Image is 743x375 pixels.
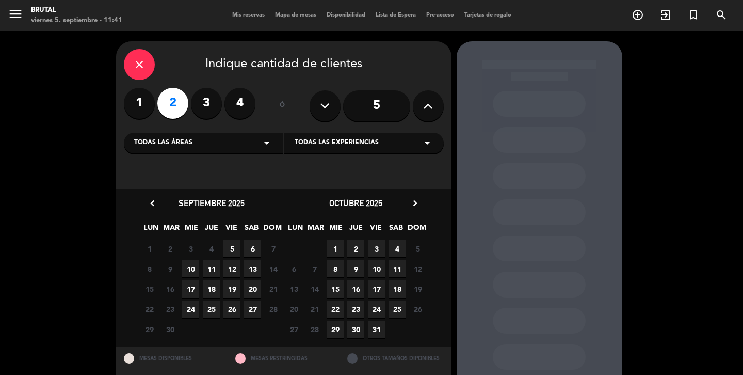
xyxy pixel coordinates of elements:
[306,301,323,318] span: 21
[270,12,321,18] span: Mapa de mesas
[327,301,344,318] span: 22
[141,321,158,338] span: 29
[182,260,199,277] span: 10
[340,347,451,369] div: OTROS TAMAÑOS DIPONIBLES
[263,222,280,239] span: DOM
[142,222,159,239] span: LUN
[329,198,382,208] span: octubre 2025
[203,280,220,298] span: 18
[306,260,323,277] span: 7
[161,240,179,257] span: 2
[285,321,302,338] span: 27
[295,138,379,148] span: Todas las experiencias
[124,49,444,80] div: Indique cantidad de clientes
[389,301,406,318] span: 25
[203,301,220,318] span: 25
[8,6,23,25] button: menu
[163,222,180,239] span: MAR
[31,15,122,26] div: viernes 5. septiembre - 11:41
[116,347,228,369] div: MESAS DISPONIBLES
[368,280,385,298] span: 17
[370,12,421,18] span: Lista de Espera
[141,260,158,277] span: 8
[161,260,179,277] span: 9
[223,222,240,239] span: VIE
[243,222,260,239] span: SAB
[459,12,516,18] span: Tarjetas de regalo
[203,222,220,239] span: JUE
[408,222,425,239] span: DOM
[347,280,364,298] span: 16
[179,198,245,208] span: septiembre 2025
[347,222,364,239] span: JUE
[134,138,192,148] span: Todas las áreas
[265,240,282,257] span: 7
[327,240,344,257] span: 1
[368,301,385,318] span: 24
[141,301,158,318] span: 22
[327,222,344,239] span: MIE
[347,301,364,318] span: 23
[389,240,406,257] span: 4
[161,321,179,338] span: 30
[244,260,261,277] span: 13
[31,5,122,15] div: Brutal
[141,240,158,257] span: 1
[182,240,199,257] span: 3
[182,280,199,298] span: 17
[244,240,261,257] span: 6
[368,321,385,338] span: 31
[203,260,220,277] span: 11
[421,12,459,18] span: Pre-acceso
[368,260,385,277] span: 10
[307,222,324,239] span: MAR
[265,301,282,318] span: 28
[8,6,23,22] i: menu
[327,280,344,298] span: 15
[203,240,220,257] span: 4
[421,137,433,149] i: arrow_drop_down
[161,301,179,318] span: 23
[141,280,158,298] span: 15
[632,9,644,21] i: add_circle_outline
[183,222,200,239] span: MIE
[261,137,273,149] i: arrow_drop_down
[321,12,370,18] span: Disponibilidad
[244,280,261,298] span: 20
[182,301,199,318] span: 24
[347,260,364,277] span: 9
[265,280,282,298] span: 21
[659,9,672,21] i: exit_to_app
[410,198,421,209] i: chevron_right
[228,347,340,369] div: MESAS RESTRINGIDAS
[409,240,426,257] span: 5
[409,280,426,298] span: 19
[368,240,385,257] span: 3
[265,260,282,277] span: 14
[306,321,323,338] span: 28
[389,260,406,277] span: 11
[133,58,146,71] i: close
[266,88,299,124] div: ó
[715,9,728,21] i: search
[285,260,302,277] span: 6
[285,280,302,298] span: 13
[124,88,155,119] label: 1
[687,9,700,21] i: turned_in_not
[367,222,384,239] span: VIE
[347,240,364,257] span: 2
[409,260,426,277] span: 12
[327,260,344,277] span: 8
[147,198,158,209] i: chevron_left
[347,321,364,338] span: 30
[223,240,240,257] span: 5
[161,280,179,298] span: 16
[227,12,270,18] span: Mis reservas
[224,88,255,119] label: 4
[389,280,406,298] span: 18
[191,88,222,119] label: 3
[285,301,302,318] span: 20
[244,301,261,318] span: 27
[223,260,240,277] span: 12
[409,301,426,318] span: 26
